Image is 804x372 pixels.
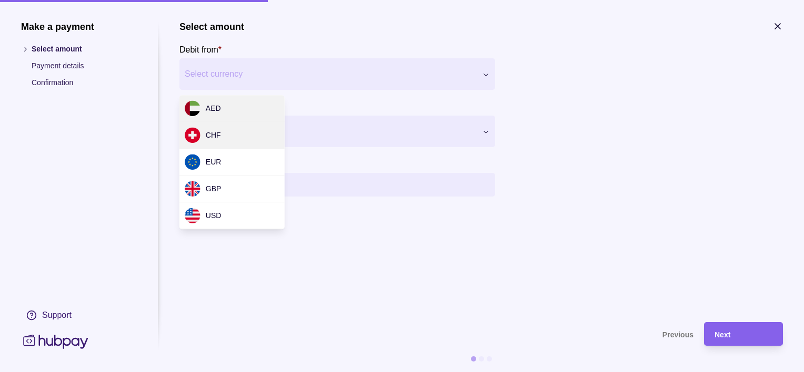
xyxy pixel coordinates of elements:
span: EUR [206,158,222,166]
span: CHF [206,131,221,139]
span: USD [206,211,222,220]
span: AED [206,104,221,112]
img: ae [185,100,200,116]
img: ch [185,127,200,143]
img: gb [185,181,200,197]
span: GBP [206,184,222,193]
img: us [185,208,200,223]
img: eu [185,154,200,170]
